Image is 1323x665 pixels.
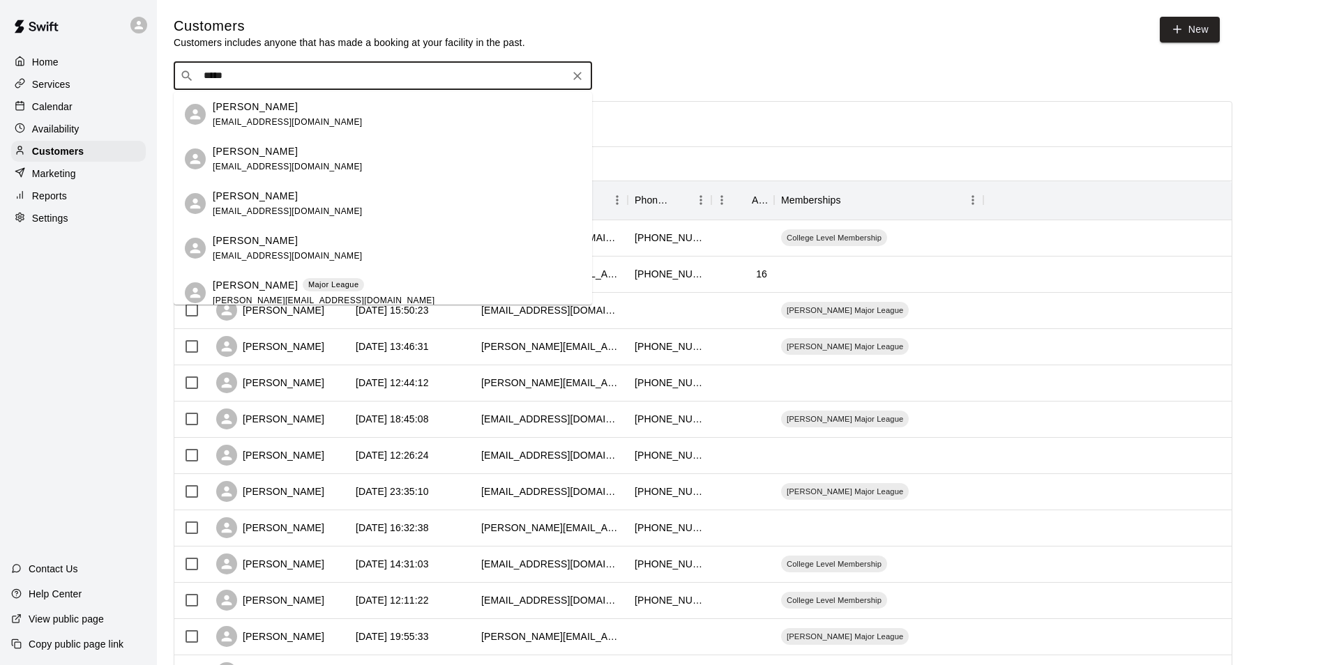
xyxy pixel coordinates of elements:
div: College Level Membership [781,229,887,246]
div: [PERSON_NAME] Major League [781,628,909,645]
div: College Level Membership [781,592,887,609]
div: [PERSON_NAME] [216,481,324,502]
span: [EMAIL_ADDRESS][DOMAIN_NAME] [213,206,363,216]
span: [PERSON_NAME] Major League [781,631,909,642]
p: Availability [32,122,80,136]
div: +15862060337 [635,557,704,571]
a: Calendar [11,96,146,117]
div: +16155138407 [635,339,704,353]
div: +18065779508 [635,593,704,607]
a: Settings [11,208,146,229]
div: +16158784006 [635,231,704,245]
p: Home [32,55,59,69]
p: Help Center [29,587,82,601]
button: Menu [962,190,983,211]
div: [PERSON_NAME] Major League [781,338,909,355]
div: jaxon pulliam [185,238,206,259]
p: Calendar [32,100,73,114]
a: Services [11,74,146,95]
p: Major League [308,279,359,291]
span: [PERSON_NAME] Major League [781,413,909,425]
div: Phone Number [628,181,711,220]
div: [PERSON_NAME] [216,336,324,357]
div: aramosdc2014@gmail.com [481,593,621,607]
div: College Level Membership [781,556,887,572]
button: Sort [671,190,690,210]
a: Customers [11,141,146,162]
p: [PERSON_NAME] [213,278,298,293]
p: [PERSON_NAME] [213,100,298,114]
p: Reports [32,189,67,203]
div: 2025-09-09 12:44:12 [356,376,429,390]
div: jones.patrick92@yahoo.com [481,376,621,390]
p: Settings [32,211,68,225]
h5: Customers [174,17,525,36]
button: Sort [732,190,752,210]
div: 16 [756,267,767,281]
div: court518@yahoo.com [481,303,621,317]
div: Memberships [781,181,841,220]
p: Customers includes anyone that has made a booking at your facility in the past. [174,36,525,49]
span: College Level Membership [781,232,887,243]
div: Email [474,181,628,220]
div: [PERSON_NAME] [216,553,324,574]
div: Memberships [774,181,983,220]
span: [EMAIL_ADDRESS][DOMAIN_NAME] [213,117,363,127]
p: Copy public page link [29,637,123,651]
a: New [1160,17,1220,43]
button: Clear [568,66,587,86]
div: 2025-09-06 14:31:03 [356,557,429,571]
div: +16155598383 [635,267,704,281]
p: View public page [29,612,104,626]
div: 2025-09-09 13:46:31 [356,339,429,353]
div: thall@cchville.org [481,521,621,535]
div: villagepub@rocketmail.com [481,412,621,426]
span: [EMAIL_ADDRESS][DOMAIN_NAME] [213,162,363,171]
div: Liam Goodrich [185,282,206,303]
div: Reports [11,185,146,206]
p: [PERSON_NAME] [213,234,298,248]
div: [PERSON_NAME] [216,408,324,429]
div: hilarymaryniw@gmail.com [481,629,621,643]
span: [PERSON_NAME] Major League [781,486,909,497]
div: +19318018055 [635,521,704,535]
div: William Nyswonger [185,104,206,125]
div: [PERSON_NAME] [216,300,324,321]
button: Sort [841,190,861,210]
div: 2025-09-12 15:50:23 [356,303,429,317]
a: Marketing [11,163,146,184]
p: Contact Us [29,562,78,576]
button: Menu [690,190,711,211]
p: Services [32,77,70,91]
a: Availability [11,119,146,139]
p: [PERSON_NAME] [213,144,298,159]
span: [PERSON_NAME] Major League [781,341,909,352]
div: 2025-09-08 12:26:24 [356,448,429,462]
div: [PERSON_NAME] [216,445,324,466]
div: valariehenderson25@gmail.com [481,448,621,462]
div: 2025-09-08 18:45:08 [356,412,429,426]
div: 2025-09-07 16:32:38 [356,521,429,535]
div: amy@hankinslaw.com [481,339,621,353]
div: Age [752,181,767,220]
a: Home [11,52,146,72]
span: [PERSON_NAME][EMAIL_ADDRESS][DOMAIN_NAME] [213,296,434,305]
div: seanbarnes82@gmail.com [481,557,621,571]
div: Phone Number [635,181,671,220]
div: Age [711,181,774,220]
p: Marketing [32,167,76,181]
div: [PERSON_NAME] [216,517,324,538]
button: Menu [711,190,732,211]
div: [PERSON_NAME] Major League [781,483,909,500]
div: [PERSON_NAME] Major League [781,302,909,319]
div: +16155790463 [635,412,704,426]
div: 2025-09-05 19:55:33 [356,629,429,643]
p: [PERSON_NAME] [213,189,298,204]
